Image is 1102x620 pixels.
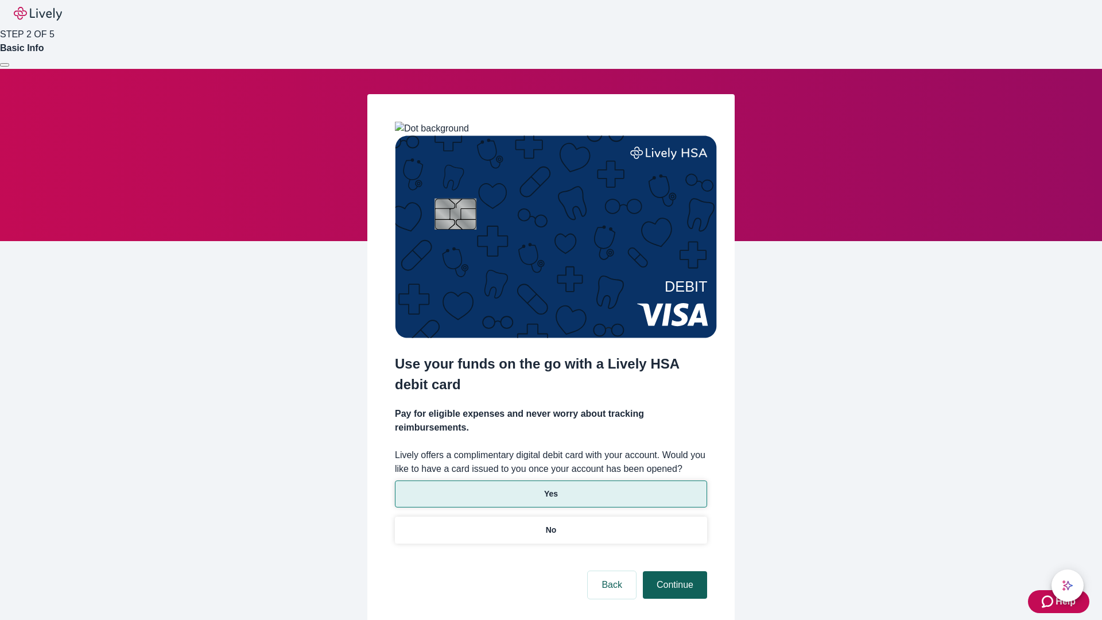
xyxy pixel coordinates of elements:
span: Help [1056,595,1076,609]
img: Lively [14,7,62,21]
button: Yes [395,480,707,507]
button: chat [1051,569,1084,602]
h4: Pay for eligible expenses and never worry about tracking reimbursements. [395,407,707,435]
button: No [395,517,707,544]
button: Back [588,571,636,599]
label: Lively offers a complimentary digital debit card with your account. Would you like to have a card... [395,448,707,476]
button: Zendesk support iconHelp [1028,590,1089,613]
svg: Lively AI Assistant [1062,580,1073,591]
p: Yes [544,488,558,500]
h2: Use your funds on the go with a Lively HSA debit card [395,354,707,395]
button: Continue [643,571,707,599]
img: Dot background [395,122,469,135]
svg: Zendesk support icon [1042,595,1056,609]
p: No [546,524,557,536]
img: Debit card [395,135,717,338]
